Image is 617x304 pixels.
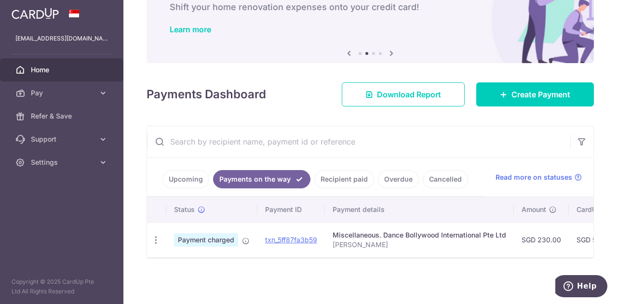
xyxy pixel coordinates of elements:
span: Home [31,65,94,75]
span: CardUp fee [577,205,613,214]
th: Payment details [325,197,514,222]
span: Create Payment [511,89,570,100]
span: Pay [31,88,94,98]
span: Read more on statuses [496,172,572,182]
a: Upcoming [162,170,209,188]
a: txn_5ff87fa3b59 [265,236,317,244]
a: Create Payment [476,82,594,106]
h6: Shift your home renovation expenses onto your credit card! [170,1,571,13]
a: Learn more [170,25,211,34]
span: Status [174,205,195,214]
a: Download Report [342,82,465,106]
a: Cancelled [423,170,468,188]
span: Download Report [377,89,441,100]
th: Payment ID [257,197,325,222]
iframe: Opens a widget where you can find more information [555,275,607,299]
td: SGD 230.00 [514,222,569,257]
a: Recipient paid [314,170,374,188]
h4: Payments Dashboard [147,86,266,103]
p: [EMAIL_ADDRESS][DOMAIN_NAME] [15,34,108,43]
span: Support [31,134,94,144]
div: Miscellaneous. Dance Bollywood International Pte Ltd [333,230,506,240]
span: Settings [31,158,94,167]
input: Search by recipient name, payment id or reference [147,126,570,157]
a: Payments on the way [213,170,310,188]
img: CardUp [12,8,59,19]
span: Refer & Save [31,111,94,121]
p: [PERSON_NAME] [333,240,506,250]
a: Overdue [378,170,419,188]
a: Read more on statuses [496,172,582,182]
span: Payment charged [174,233,238,247]
span: Amount [522,205,546,214]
